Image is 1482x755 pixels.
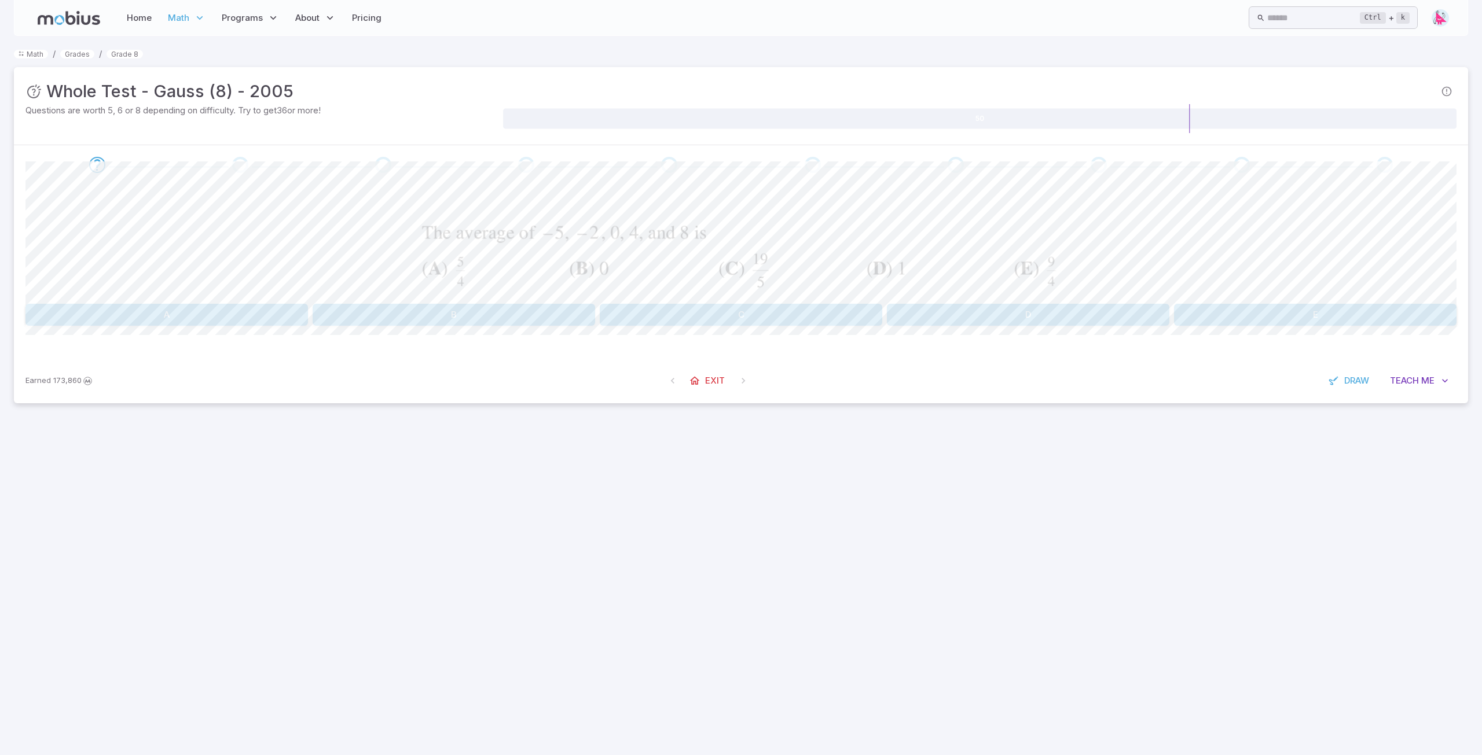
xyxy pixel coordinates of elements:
span: Earned [25,375,51,386]
span: Draw [1344,374,1369,387]
span: Programs [222,12,263,24]
span: Teach [1390,374,1419,387]
div: Go to the next question [89,157,105,173]
div: + [1360,11,1410,25]
a: Home [123,5,155,31]
button: Draw [1322,370,1377,392]
div: Go to the next question [661,157,677,173]
span: About [295,12,320,24]
button: C [600,304,882,326]
span: On First Question [662,370,683,391]
button: D [887,304,1169,326]
div: Go to the next question [375,157,391,173]
button: A [25,304,308,326]
div: Go to the next question [948,157,964,173]
p: Questions are worth 5, 6 or 8 depending on difficulty. Try to get 36 or more! [25,104,501,117]
span: Me [1421,374,1435,387]
div: Go to the next question [1091,157,1107,173]
h3: Whole Test - Gauss (8) - 2005 [46,79,294,104]
div: Go to the next question [232,157,248,173]
a: Grade 8 [107,50,143,58]
span: 173,860 [53,375,82,386]
button: B [313,304,595,326]
p: Earn Mobius dollars to buy game boosters [25,375,94,386]
a: Math [14,50,48,58]
div: Go to the next question [1377,157,1393,173]
a: Grades [60,50,94,58]
a: Pricing [349,5,385,31]
div: Go to the next question [518,157,534,173]
div: Go to the next question [805,157,821,173]
button: TeachMe [1382,370,1457,392]
a: Exit [683,370,733,392]
div: Go to the next question [1234,157,1250,173]
kbd: Ctrl [1360,12,1386,24]
img: right-triangle.svg [1432,9,1449,27]
kbd: k [1396,12,1410,24]
nav: breadcrumb [14,47,1468,60]
span: Exit [705,374,725,387]
li: / [53,47,56,60]
span: On Latest Question [733,370,754,391]
span: Report an issue with the question [1437,82,1457,101]
li: / [99,47,102,60]
button: E [1174,304,1457,326]
span: Math [168,12,189,24]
